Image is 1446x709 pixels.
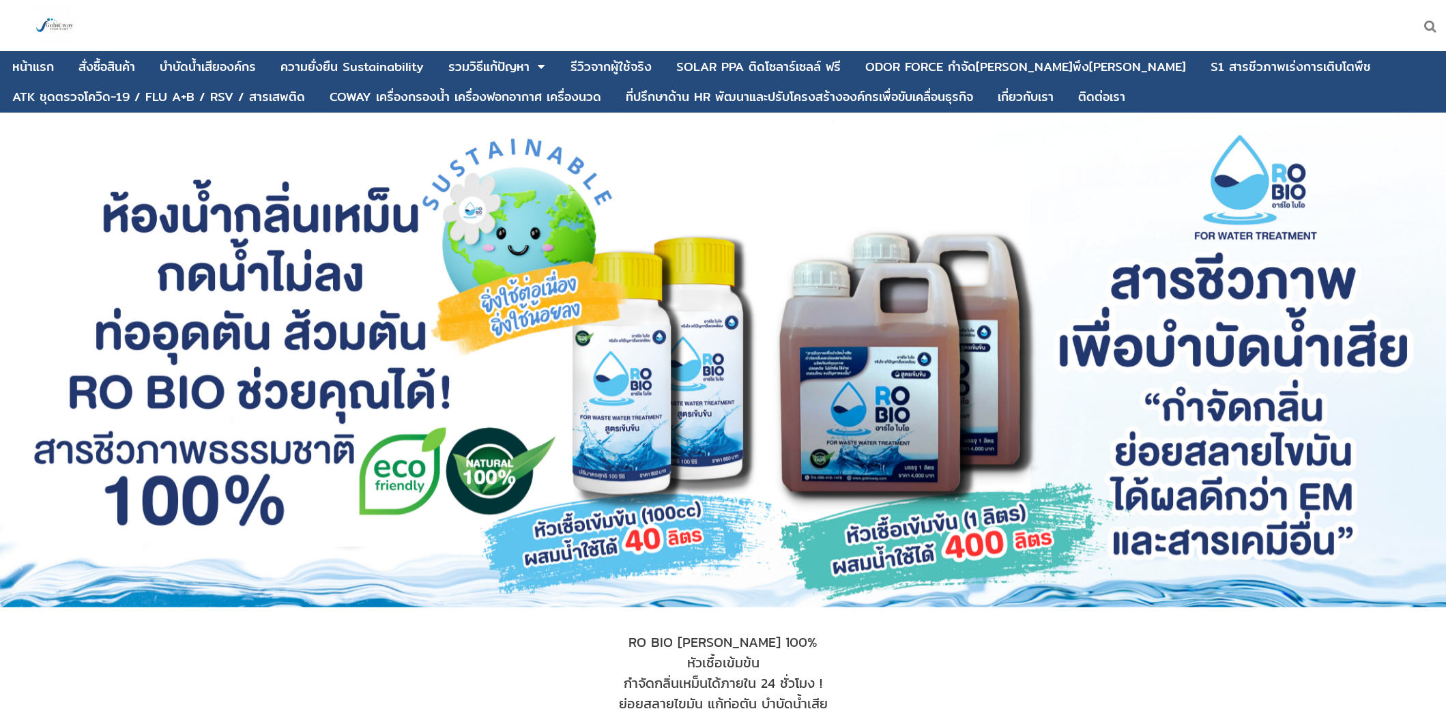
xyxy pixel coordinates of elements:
div: RO BIO [PERSON_NAME] 100% หัวเชื้อเข้มข้น [154,632,1292,673]
a: หน้าแรก [12,54,54,80]
div: บําบัดน้ำเสียองค์กร [160,61,256,73]
a: บําบัดน้ำเสียองค์กร [160,54,256,80]
div: กำจัดกลิ่นเหม็นได้ภายใน 24 ชั่วโมง ! [154,673,1292,693]
div: SOLAR PPA ติดโซลาร์เซลล์ ฟรี [676,61,841,73]
div: S1 สารชีวภาพเร่งการเติบโตพืช [1211,61,1371,73]
div: ความยั่งยืน Sustainability [280,61,424,73]
div: ATK ชุดตรวจโควิด-19 / FLU A+B / RSV / สารเสพติด [12,91,305,103]
div: เกี่ยวกับเรา [998,91,1054,103]
a: รวมวิธีแก้ปัญหา [448,54,530,80]
div: ที่ปรึกษาด้าน HR พัฒนาและปรับโครงสร้างองค์กรเพื่อขับเคลื่อนธุรกิจ [626,91,973,103]
a: SOLAR PPA ติดโซลาร์เซลล์ ฟรี [676,54,841,80]
div: หน้าแรก [12,61,54,73]
div: COWAY เครื่องกรองน้ำ เครื่องฟอกอากาศ เครื่องนวด [330,91,601,103]
a: เกี่ยวกับเรา [998,84,1054,110]
img: large-1644130236041.jpg [34,5,75,46]
a: ATK ชุดตรวจโควิด-19 / FLU A+B / RSV / สารเสพติด [12,84,305,110]
a: ODOR FORCE กำจัด[PERSON_NAME]พึง[PERSON_NAME] [865,54,1186,80]
div: รีวิวจากผู้ใช้จริง [570,61,652,73]
div: ติดต่อเรา [1078,91,1125,103]
a: ที่ปรึกษาด้าน HR พัฒนาและปรับโครงสร้างองค์กรเพื่อขับเคลื่อนธุรกิจ [626,84,973,110]
div: รวมวิธีแก้ปัญหา [448,61,530,73]
a: สั่งซื้อสินค้า [78,54,135,80]
a: ติดต่อเรา [1078,84,1125,110]
a: S1 สารชีวภาพเร่งการเติบโตพืช [1211,54,1371,80]
a: รีวิวจากผู้ใช้จริง [570,54,652,80]
a: ความยั่งยืน Sustainability [280,54,424,80]
div: ODOR FORCE กำจัด[PERSON_NAME]พึง[PERSON_NAME] [865,61,1186,73]
div: สั่งซื้อสินค้า [78,61,135,73]
a: COWAY เครื่องกรองน้ำ เครื่องฟอกอากาศ เครื่องนวด [330,84,601,110]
